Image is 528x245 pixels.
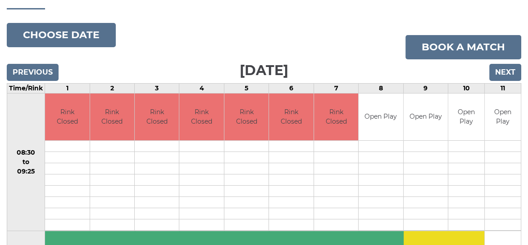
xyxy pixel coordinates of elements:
[45,83,90,93] td: 1
[7,64,59,81] input: Previous
[448,94,484,141] td: Open Play
[45,94,89,141] td: Rink Closed
[359,83,403,93] td: 8
[269,83,314,93] td: 6
[448,83,485,93] td: 10
[179,83,224,93] td: 4
[7,83,45,93] td: Time/Rink
[90,94,134,141] td: Rink Closed
[359,94,403,141] td: Open Play
[314,83,358,93] td: 7
[314,94,358,141] td: Rink Closed
[7,23,116,47] button: Choose date
[489,64,521,81] input: Next
[405,35,521,59] a: Book a match
[269,94,313,141] td: Rink Closed
[403,83,448,93] td: 9
[90,83,134,93] td: 2
[135,94,179,141] td: Rink Closed
[134,83,179,93] td: 3
[224,94,269,141] td: Rink Closed
[179,94,223,141] td: Rink Closed
[224,83,269,93] td: 5
[404,94,448,141] td: Open Play
[485,94,521,141] td: Open Play
[484,83,521,93] td: 11
[7,93,45,231] td: 08:30 to 09:25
